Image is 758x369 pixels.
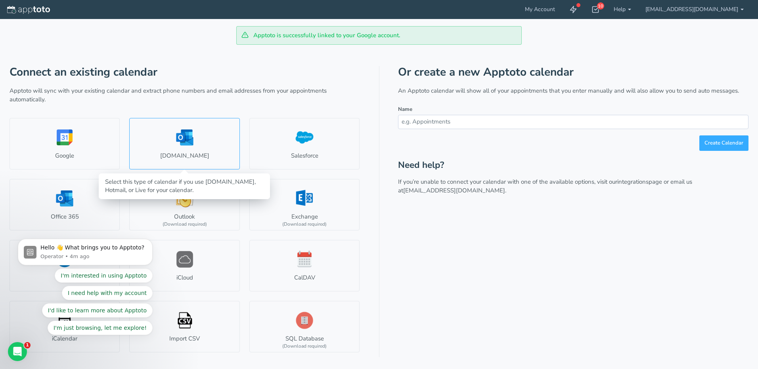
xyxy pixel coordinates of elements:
button: Quick reply: I'm just browsing, let me explore! [42,160,147,175]
a: [DOMAIN_NAME] [129,118,239,169]
iframe: Intercom live chat [8,342,27,361]
div: (Download required) [282,221,327,228]
a: integrations [617,178,649,186]
a: SQL Database [249,301,360,352]
div: (Download required) [282,343,327,350]
div: Select this type of calendar if you use [DOMAIN_NAME], Hotmail, or Live for your calendar. [105,178,264,195]
img: logo-apptoto--white.svg [7,6,50,14]
div: 10 [597,2,604,10]
div: Apptoto is successfully linked to your Google account. [236,26,522,45]
p: Apptoto will sync with your existing calendar and extract phone numbers and email addresses from ... [10,87,360,104]
a: Outlook [129,179,239,230]
p: An Apptoto calendar will show all of your appointments that you enter manually and will also allo... [398,87,748,95]
h1: Or create a new Apptoto calendar [398,66,748,78]
iframe: Intercom notifications message [6,160,165,348]
div: (Download required) [163,221,207,228]
h2: Need help? [398,160,748,170]
input: e.g. Appointments [398,115,748,129]
label: Name [398,106,412,113]
button: Create Calendar [699,135,748,151]
p: If you’re unable to connect your calendar with one of the available options, visit our page or em... [398,178,748,195]
a: Exchange [249,179,360,230]
a: Salesforce [249,118,360,169]
a: Import CSV [129,301,239,352]
a: iCloud [129,240,239,291]
span: 1 [24,342,31,348]
a: Google [10,118,120,169]
h1: Connect an existing calendar [10,66,360,78]
a: CalDAV [249,240,360,291]
a: [EMAIL_ADDRESS][DOMAIN_NAME]. [403,186,506,194]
